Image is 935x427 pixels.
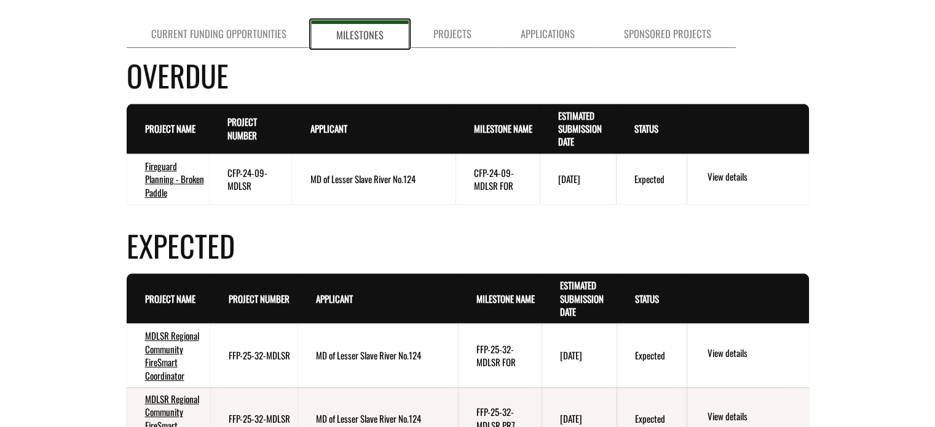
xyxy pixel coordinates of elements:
td: action menu [687,154,808,204]
td: MD of Lesser Slave River No.124 [291,154,456,204]
a: Current Funding Opportunities [127,20,311,48]
a: Projects [409,20,496,48]
a: Project Name [145,122,195,135]
td: FFP-25-32-MDLSR [210,324,298,387]
a: View details [707,170,803,185]
th: Actions [687,274,808,324]
a: Milestone Name [474,122,532,135]
a: Applicant [316,292,353,305]
h4: Expected [127,224,809,267]
td: MDLSR Regional Community FireSmart Coordinator [127,324,211,387]
a: View details [707,347,803,361]
time: [DATE] [560,412,582,425]
a: Applicant [310,122,347,135]
time: [DATE] [560,348,582,362]
td: CFP-24-09-MDLSR [209,154,292,204]
th: Actions [687,104,808,154]
td: 8/31/2027 [542,324,617,387]
td: MD of Lesser Slave River No.124 [298,324,459,387]
a: Project Name [145,292,195,305]
time: [DATE] [558,172,580,186]
td: Expected [616,154,687,204]
td: Fireguard Planning - Broken Paddle [127,154,209,204]
td: Expected [617,324,687,387]
a: Project Number [227,115,257,141]
a: Status [634,122,658,135]
a: View details [707,410,803,425]
a: Status [635,292,659,305]
a: Applications [496,20,599,48]
a: Milestones [311,20,409,48]
a: Fireguard Planning - Broken Paddle [145,159,204,199]
h4: Overdue [127,53,809,97]
a: Estimated Submission Date [560,278,604,318]
a: Project Number [229,292,290,305]
a: Milestone Name [476,292,535,305]
a: Estimated Submission Date [558,109,602,149]
td: action menu [687,324,808,387]
td: FFP-25-32-MDLSR FOR [458,324,541,387]
a: Sponsored Projects [599,20,736,48]
td: CFP-24-09-MDLSR FOR [456,154,540,204]
a: MDLSR Regional Community FireSmart Coordinator [145,329,199,382]
td: 5/31/2025 [540,154,615,204]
